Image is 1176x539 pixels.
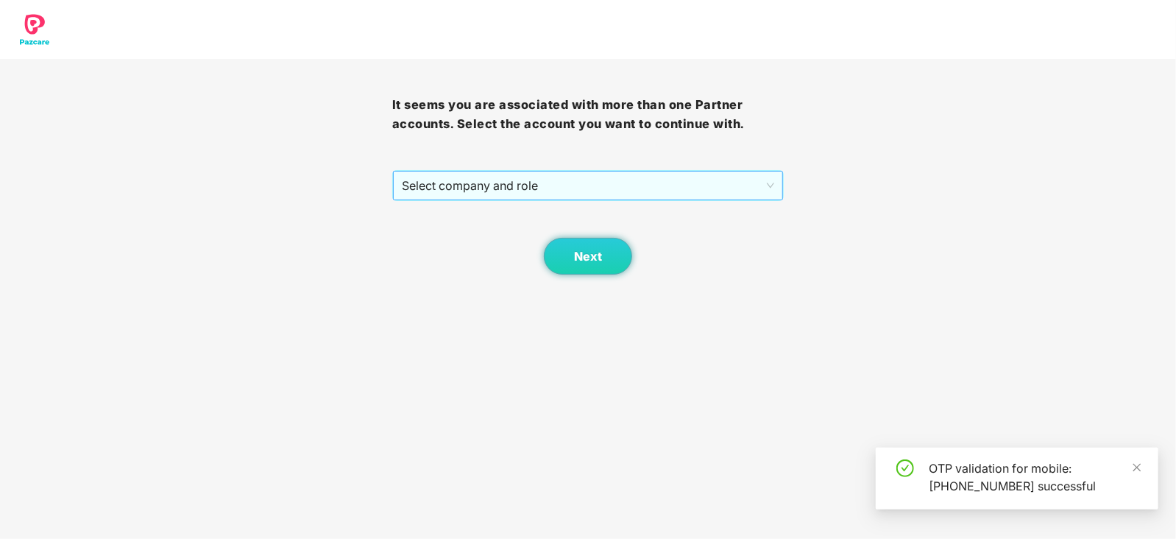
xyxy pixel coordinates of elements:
span: check-circle [896,459,914,477]
span: Select company and role [402,172,775,200]
h3: It seems you are associated with more than one Partner accounts. Select the account you want to c... [392,96,784,133]
div: OTP validation for mobile: [PHONE_NUMBER] successful [929,459,1141,495]
span: Next [574,250,602,264]
span: close [1132,462,1142,473]
button: Next [544,238,632,275]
